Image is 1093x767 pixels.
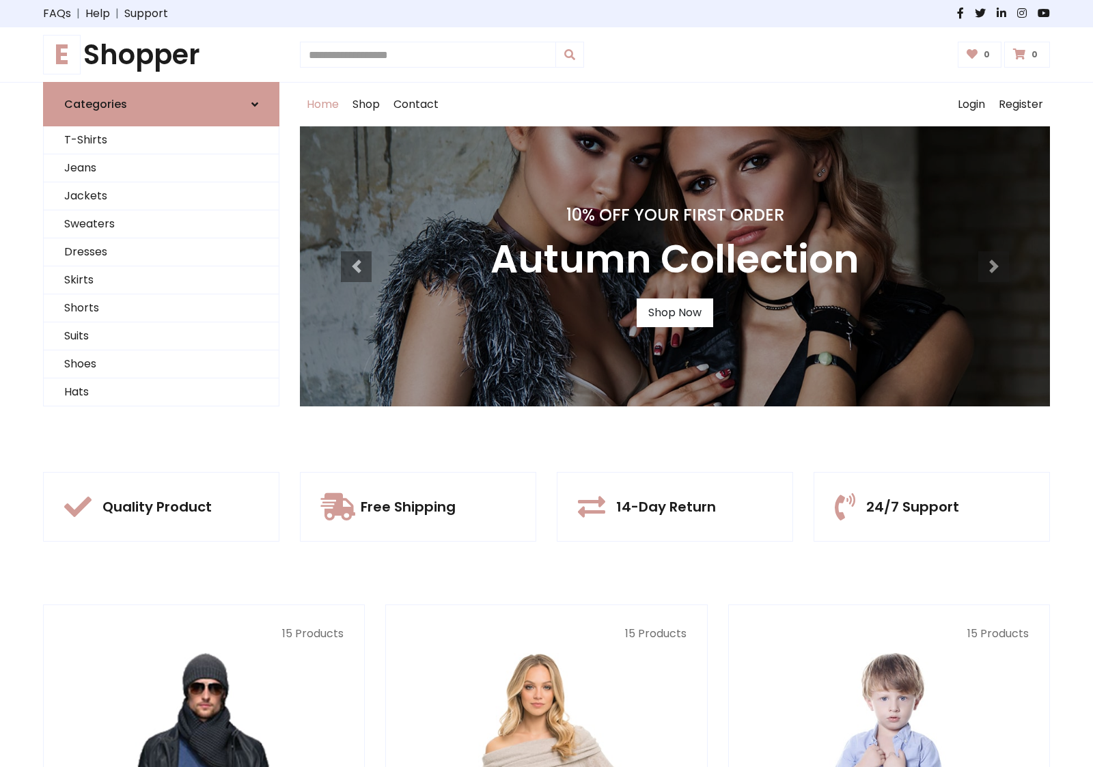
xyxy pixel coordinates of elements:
span: | [110,5,124,22]
h5: 24/7 Support [866,499,959,515]
a: FAQs [43,5,71,22]
a: Home [300,83,346,126]
a: Shop [346,83,387,126]
a: Register [992,83,1050,126]
a: Sweaters [44,210,279,238]
a: Jeans [44,154,279,182]
span: E [43,35,81,74]
p: 15 Products [64,626,344,642]
a: Login [951,83,992,126]
h5: Quality Product [102,499,212,515]
span: 0 [1028,48,1041,61]
h3: Autumn Collection [490,236,859,282]
a: 0 [958,42,1002,68]
span: | [71,5,85,22]
a: Shoes [44,350,279,378]
h6: Categories [64,98,127,111]
a: Suits [44,322,279,350]
h5: Free Shipping [361,499,456,515]
a: Categories [43,82,279,126]
a: 0 [1004,42,1050,68]
h5: 14-Day Return [616,499,716,515]
span: 0 [980,48,993,61]
a: Jackets [44,182,279,210]
a: Support [124,5,168,22]
a: Hats [44,378,279,406]
a: Help [85,5,110,22]
p: 15 Products [749,626,1029,642]
a: Shop Now [637,298,713,327]
a: Dresses [44,238,279,266]
h4: 10% Off Your First Order [490,206,859,225]
a: T-Shirts [44,126,279,154]
a: Contact [387,83,445,126]
p: 15 Products [406,626,686,642]
a: Shorts [44,294,279,322]
a: Skirts [44,266,279,294]
h1: Shopper [43,38,279,71]
a: EShopper [43,38,279,71]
